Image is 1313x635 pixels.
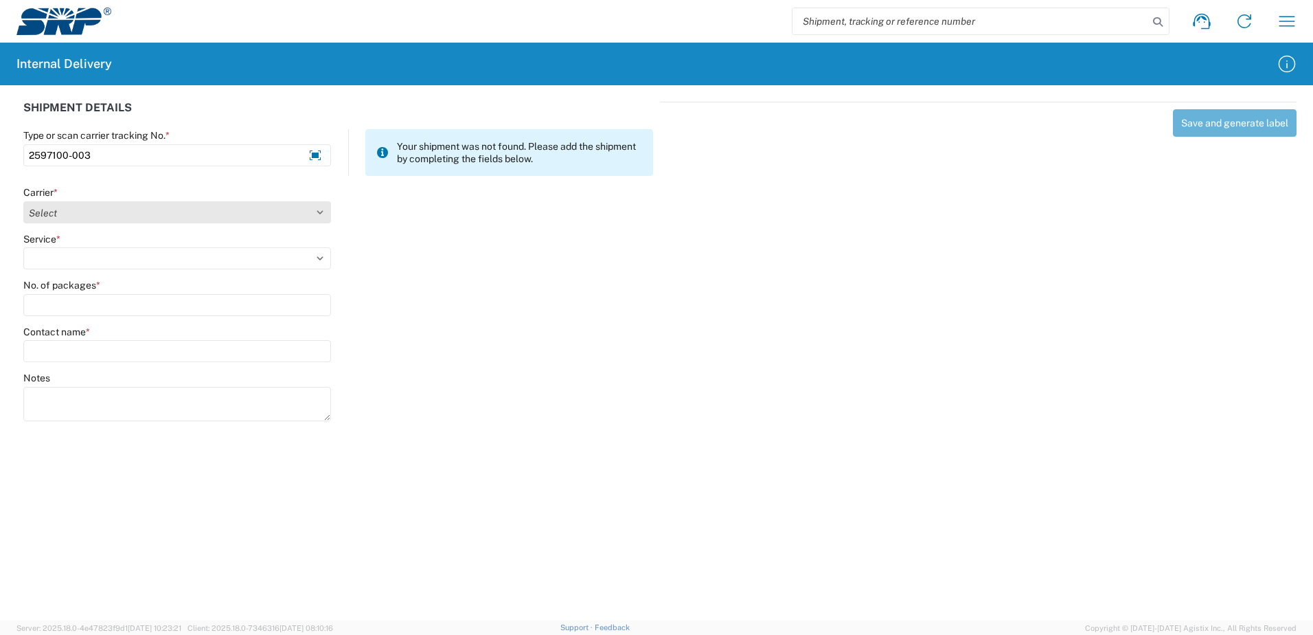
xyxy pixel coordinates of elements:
input: Shipment, tracking or reference number [792,8,1148,34]
span: Server: 2025.18.0-4e47823f9d1 [16,624,181,632]
span: Client: 2025.18.0-7346316 [187,624,333,632]
a: Support [560,623,595,632]
label: Notes [23,372,50,384]
span: Copyright © [DATE]-[DATE] Agistix Inc., All Rights Reserved [1085,622,1297,634]
label: Service [23,233,60,245]
label: No. of packages [23,279,100,291]
span: Your shipment was not found. Please add the shipment by completing the fields below. [397,140,642,165]
label: Carrier [23,186,58,199]
h2: Internal Delivery [16,56,112,72]
img: srp [16,8,111,35]
label: Contact name [23,326,90,338]
label: Type or scan carrier tracking No. [23,129,170,142]
span: [DATE] 10:23:21 [128,624,181,632]
a: Feedback [595,623,630,632]
div: SHIPMENT DETAILS [23,102,653,129]
span: [DATE] 08:10:16 [279,624,333,632]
